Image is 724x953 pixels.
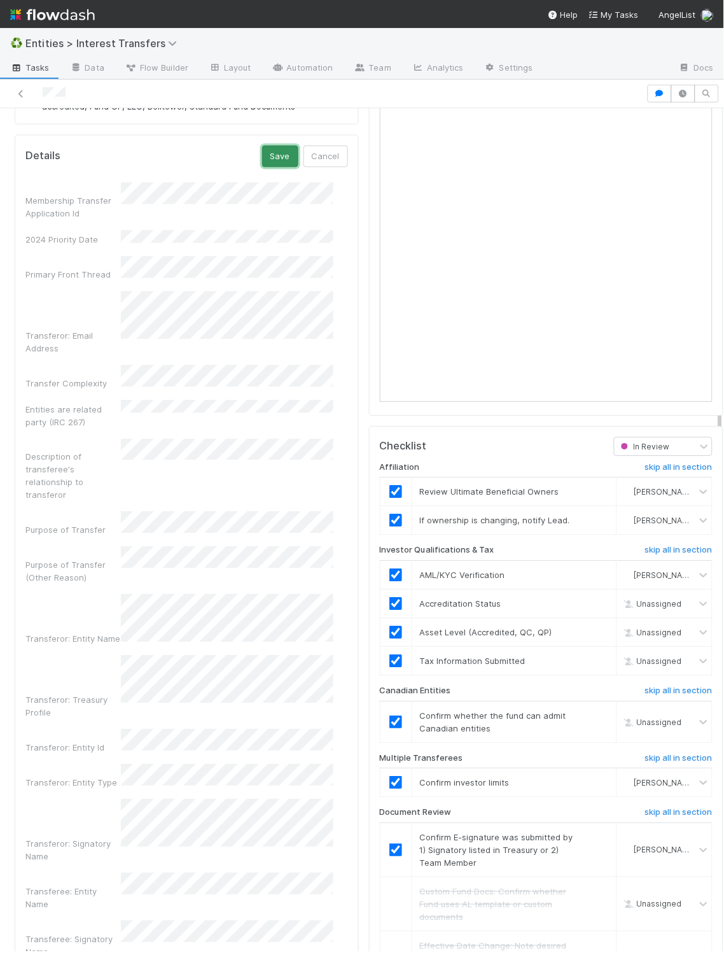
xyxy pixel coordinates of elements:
a: Data [60,59,115,79]
span: [PERSON_NAME] [634,779,697,788]
h6: Document Review [380,808,452,818]
span: In Review [618,442,669,452]
span: AngelList [659,10,696,20]
span: [PERSON_NAME] [634,516,697,526]
span: Custom Fund Docs: Confirm whether Fund uses AL template or custom documents [420,887,567,922]
a: Automation [261,59,344,79]
h6: Multiple Transferees [380,754,463,764]
span: Review Ultimate Beneficial Owners [420,487,559,497]
a: skip all in section [645,686,713,702]
a: skip all in section [645,546,713,561]
h6: skip all in section [645,754,713,764]
div: Purpose of Transfer [25,524,121,537]
a: Layout [198,59,261,79]
span: Unassigned [622,717,682,727]
h5: Details [25,150,60,163]
div: Transferor: Entity Type [25,777,121,789]
span: If ownership is changing, notify Lead. [420,516,570,526]
div: Transferor: Signatory Name [25,838,121,863]
img: avatar_93b89fca-d03a-423a-b274-3dd03f0a621f.png [622,778,632,788]
a: Flow Builder [115,59,198,79]
span: Accreditation Status [420,599,501,609]
img: logo-inverted-e16ddd16eac7371096b0.svg [10,4,95,25]
div: Transferor: Email Address [25,330,121,355]
div: Help [548,8,578,21]
div: Transfer Complexity [25,378,121,390]
span: Tasks [10,61,50,74]
a: Analytics [401,59,474,79]
button: Cancel [303,146,348,167]
span: ♻️ [10,38,23,48]
div: Transferor: Entity Name [25,633,121,646]
a: Team [344,59,401,79]
span: Entities > Interest Transfers [25,37,183,50]
a: Settings [474,59,543,79]
h5: Checklist [380,441,427,453]
img: avatar_93b89fca-d03a-423a-b274-3dd03f0a621f.png [701,9,714,22]
div: Purpose of Transfer (Other Reason) [25,559,121,584]
span: Confirm investor limits [420,778,510,788]
h6: Investor Qualifications & Tax [380,546,494,556]
div: 2024 Priority Date [25,234,121,246]
a: My Tasks [588,8,639,21]
div: Primary Front Thread [25,269,121,281]
img: avatar_93b89fca-d03a-423a-b274-3dd03f0a621f.png [622,845,632,856]
a: skip all in section [645,754,713,769]
a: Docs [669,59,724,79]
span: Flow Builder [125,61,188,74]
span: Asset Level (Accredited, QC, QP) [420,628,552,638]
div: Transferor: Treasury Profile [25,694,121,719]
h6: skip all in section [645,463,713,473]
button: Save [262,146,298,167]
div: Membership Transfer Application Id [25,195,121,220]
h6: skip all in section [645,808,713,818]
h6: skip all in section [645,546,713,556]
img: avatar_93b89fca-d03a-423a-b274-3dd03f0a621f.png [622,516,632,526]
span: [PERSON_NAME] [634,846,697,856]
span: Unassigned [622,628,682,638]
div: Description of transferee's relationship to transferor [25,451,121,502]
span: [PERSON_NAME] [634,488,697,497]
img: avatar_93b89fca-d03a-423a-b274-3dd03f0a621f.png [622,487,632,497]
span: Unassigned [622,900,682,910]
span: My Tasks [588,10,639,20]
span: Confirm E-signature was submitted by 1) Signatory listed in Treasury or 2) Team Member [420,833,573,868]
span: AML/KYC Verification [420,570,505,581]
h6: Canadian Entities [380,686,451,696]
span: Unassigned [622,657,682,667]
span: Tax Information Submitted [420,656,526,667]
img: avatar_93b89fca-d03a-423a-b274-3dd03f0a621f.png [622,570,632,581]
h6: Affiliation [380,463,420,473]
h6: skip all in section [645,686,713,696]
span: Unassigned [622,600,682,609]
span: [PERSON_NAME] [634,571,697,581]
a: skip all in section [645,808,713,823]
div: Entities are related party (IRC 267) [25,404,121,429]
div: Transferor: Entity Id [25,742,121,754]
span: Confirm whether the fund can admit Canadian entities [420,711,566,734]
div: Transferee: Entity Name [25,886,121,911]
a: skip all in section [645,463,713,478]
